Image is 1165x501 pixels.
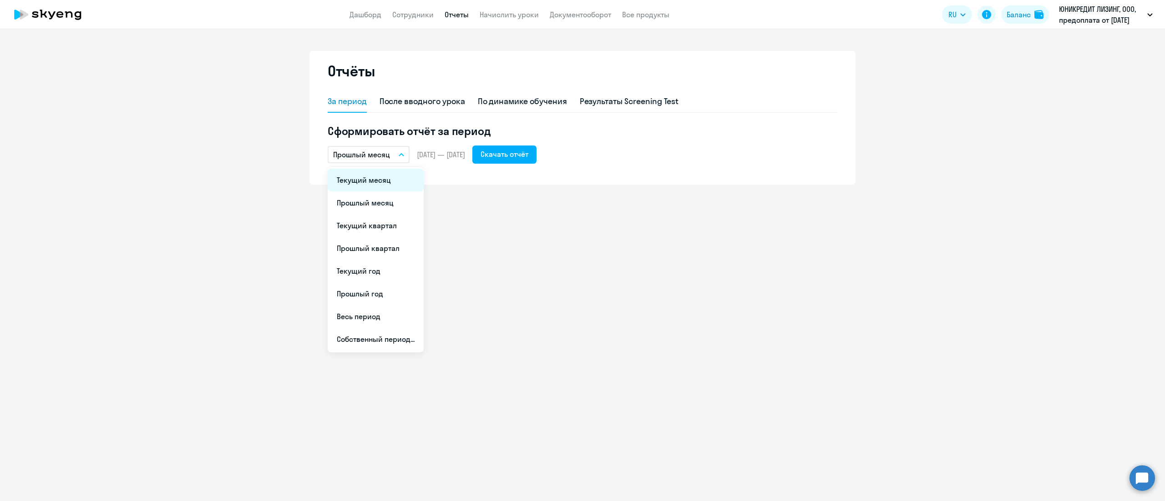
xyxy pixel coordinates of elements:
p: ЮНИКРЕДИТ ЛИЗИНГ, ООО, предоплата от [DATE] (новая группа У) [1059,4,1144,25]
div: По динамике обучения [478,95,567,107]
button: RU [942,5,972,24]
div: Скачать отчёт [481,149,528,160]
img: balance [1034,10,1043,19]
button: Скачать отчёт [472,145,537,164]
button: Прошлый месяц [328,146,410,163]
div: За период [328,95,367,107]
a: Дашборд [349,10,381,19]
a: Отчеты [445,10,469,19]
a: Документооборот [550,10,611,19]
div: После вводного урока [380,95,465,107]
h5: Сформировать отчёт за период [328,124,837,138]
div: Результаты Screening Test [580,95,679,107]
span: RU [948,9,957,20]
h2: Отчёты [328,62,375,80]
div: Баланс [1007,9,1031,20]
a: Все продукты [622,10,669,19]
p: Прошлый месяц [333,149,390,160]
a: Начислить уроки [480,10,539,19]
a: Сотрудники [392,10,434,19]
ul: RU [328,167,424,352]
span: [DATE] — [DATE] [417,150,465,160]
button: Балансbalance [1001,5,1049,24]
button: ЮНИКРЕДИТ ЛИЗИНГ, ООО, предоплата от [DATE] (новая группа У) [1054,4,1157,25]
